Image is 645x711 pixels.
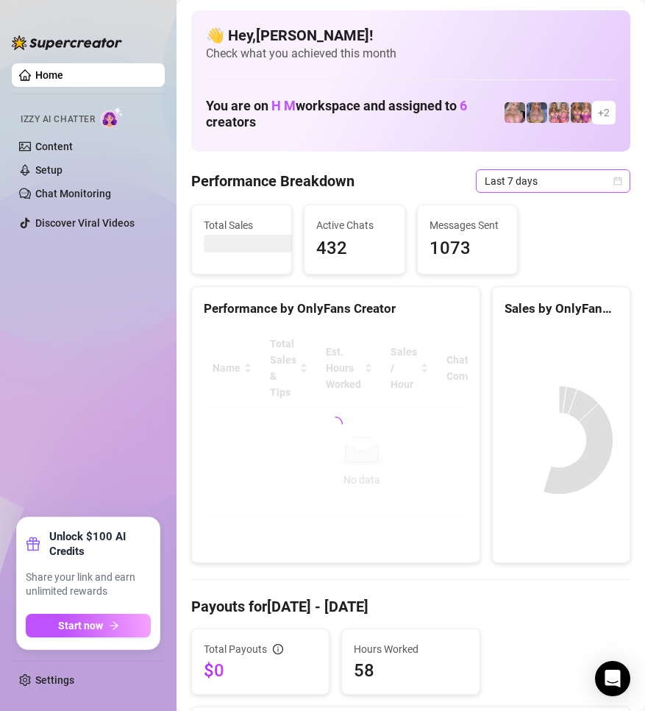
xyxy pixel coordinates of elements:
img: lilybigboobs [527,102,547,123]
span: 58 [354,659,467,682]
span: 1073 [430,235,505,263]
a: Discover Viral Videos [35,217,135,229]
div: Performance by OnlyFans Creator [204,299,468,319]
span: Total Payouts [204,641,267,657]
img: logo-BBDzfeDw.svg [12,35,122,50]
img: AI Chatter [101,107,124,128]
span: Total Sales [204,217,279,233]
span: Izzy AI Chatter [21,113,95,127]
span: info-circle [273,644,283,654]
span: Start now [58,620,103,632]
h4: 👋 Hey, [PERSON_NAME] ! [206,25,616,46]
span: + 2 [598,105,610,121]
a: Home [35,69,63,81]
img: lilybigboobvip [505,102,525,123]
span: 432 [316,235,392,263]
span: calendar [613,177,622,185]
span: loading [325,414,346,434]
span: $0 [204,659,317,682]
a: Chat Monitoring [35,188,111,199]
div: Sales by OnlyFans Creator [505,299,618,319]
h4: Payouts for [DATE] - [DATE] [191,596,630,617]
button: Start nowarrow-right [26,614,151,637]
span: Share your link and earn unlimited rewards [26,570,151,599]
h4: Performance Breakdown [191,171,354,191]
img: hotmomlove [571,102,591,123]
span: 6 [460,98,467,113]
span: H M [271,98,296,113]
span: arrow-right [109,620,119,631]
span: Active Chats [316,217,392,233]
strong: Unlock $100 AI Credits [49,529,151,559]
span: Check what you achieved this month [206,46,616,62]
a: Content [35,141,73,152]
a: Setup [35,164,63,176]
h1: You are on workspace and assigned to creators [206,98,504,130]
span: gift [26,537,40,551]
span: Hours Worked [354,641,467,657]
div: Open Intercom Messenger [595,661,630,696]
a: Settings [35,674,74,686]
span: Messages Sent [430,217,505,233]
img: hotmomsvip [549,102,569,123]
span: Last 7 days [485,170,621,192]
